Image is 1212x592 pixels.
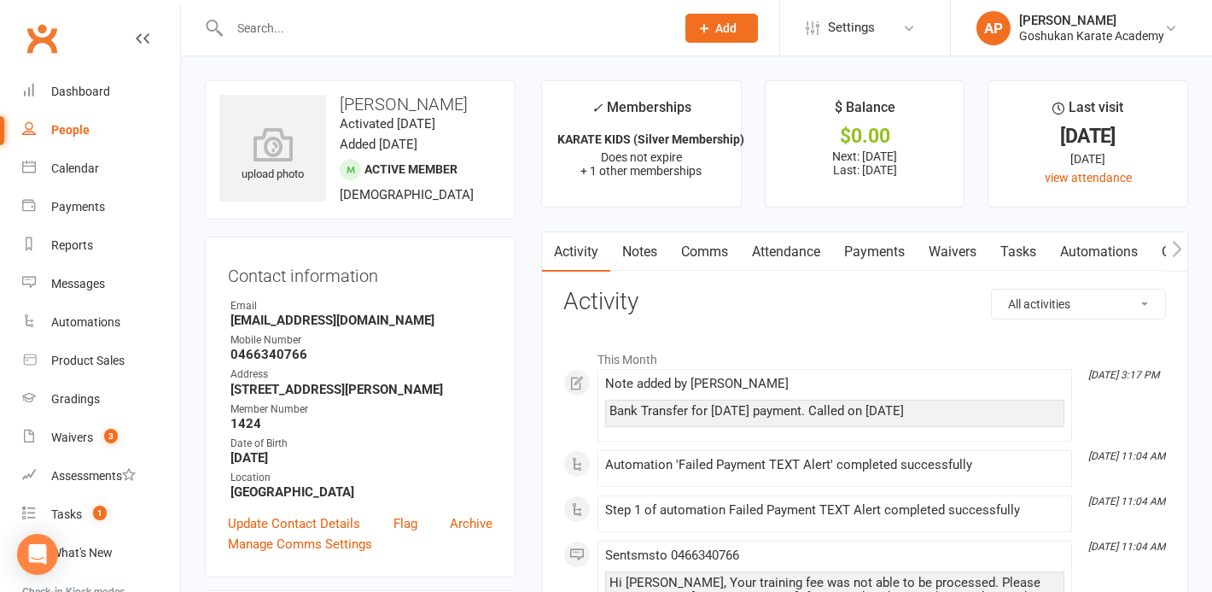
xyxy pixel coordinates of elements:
[1045,171,1132,185] a: view attendance
[557,132,744,146] strong: KARATE KIDS (Silver Membership)
[715,21,737,35] span: Add
[51,354,125,367] div: Product Sales
[230,470,492,486] div: Location
[1004,127,1172,145] div: [DATE]
[1088,369,1159,381] i: [DATE] 3:17 PM
[1019,28,1164,44] div: Goshukan Karate Academy
[51,85,110,98] div: Dashboard
[605,503,1064,518] div: Step 1 of automation Failed Payment TEXT Alert completed successfully
[219,127,326,184] div: upload photo
[51,546,113,560] div: What's New
[22,226,180,265] a: Reports
[1004,149,1172,168] div: [DATE]
[230,450,492,466] strong: [DATE]
[1048,232,1150,272] a: Automations
[51,161,99,175] div: Calendar
[22,457,180,495] a: Assessments
[835,97,895,127] div: $ Balance
[219,95,501,114] h3: [PERSON_NAME]
[51,507,82,521] div: Tasks
[230,332,492,349] div: Mobile Number
[601,150,682,164] span: Does not expire
[1088,450,1165,462] i: [DATE] 11:04 AM
[17,534,58,575] div: Open Intercom Messenger
[228,513,360,534] a: Update Contact Details
[685,14,758,43] button: Add
[393,513,417,534] a: Flag
[340,187,474,202] span: [DEMOGRAPHIC_DATA]
[781,127,949,145] div: $0.00
[610,232,669,272] a: Notes
[230,347,492,362] strong: 0466340766
[1019,13,1164,28] div: [PERSON_NAME]
[917,232,988,272] a: Waivers
[230,298,492,314] div: Email
[609,404,1060,419] div: Bank Transfer for [DATE] payment. Called on [DATE]
[22,303,180,342] a: Automations
[230,313,492,328] strong: [EMAIL_ADDRESS][DOMAIN_NAME]
[51,315,120,329] div: Automations
[450,513,492,534] a: Archive
[364,162,457,176] span: Active member
[22,111,180,149] a: People
[605,458,1064,472] div: Automation 'Failed Payment TEXT Alert' completed successfully
[230,484,492,500] strong: [GEOGRAPHIC_DATA]
[51,469,136,483] div: Assessments
[228,260,492,285] h3: Contact information
[104,429,118,443] span: 3
[563,342,1166,369] li: This Month
[51,123,90,137] div: People
[51,431,93,444] div: Waivers
[22,534,180,572] a: What's New
[1088,495,1165,507] i: [DATE] 11:04 AM
[605,548,739,563] span: Sent sms to 0466340766
[988,232,1048,272] a: Tasks
[22,380,180,419] a: Gradings
[224,16,663,40] input: Search...
[22,419,180,457] a: Waivers 3
[976,11,1011,45] div: AP
[93,506,107,520] span: 1
[51,238,93,252] div: Reports
[228,534,372,554] a: Manage Comms Settings
[230,402,492,418] div: Member Number
[563,289,1166,315] h3: Activity
[832,232,917,272] a: Payments
[669,232,740,272] a: Comms
[1052,97,1123,127] div: Last visit
[828,9,875,47] span: Settings
[230,382,492,397] strong: [STREET_ADDRESS][PERSON_NAME]
[591,97,691,128] div: Memberships
[781,149,949,177] p: Next: [DATE] Last: [DATE]
[591,100,603,116] i: ✓
[230,436,492,452] div: Date of Birth
[740,232,832,272] a: Attendance
[340,116,435,132] time: Activated [DATE]
[51,277,105,290] div: Messages
[51,392,100,406] div: Gradings
[230,366,492,383] div: Address
[542,232,610,272] a: Activity
[22,73,180,111] a: Dashboard
[51,200,105,214] div: Payments
[22,149,180,188] a: Calendar
[22,342,180,380] a: Product Sales
[605,377,1064,391] div: Note added by [PERSON_NAME]
[20,17,63,60] a: Clubworx
[230,416,492,431] strong: 1424
[580,164,702,178] span: + 1 other memberships
[1088,541,1165,553] i: [DATE] 11:04 AM
[340,137,417,152] time: Added [DATE]
[22,495,180,534] a: Tasks 1
[22,188,180,226] a: Payments
[22,265,180,303] a: Messages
